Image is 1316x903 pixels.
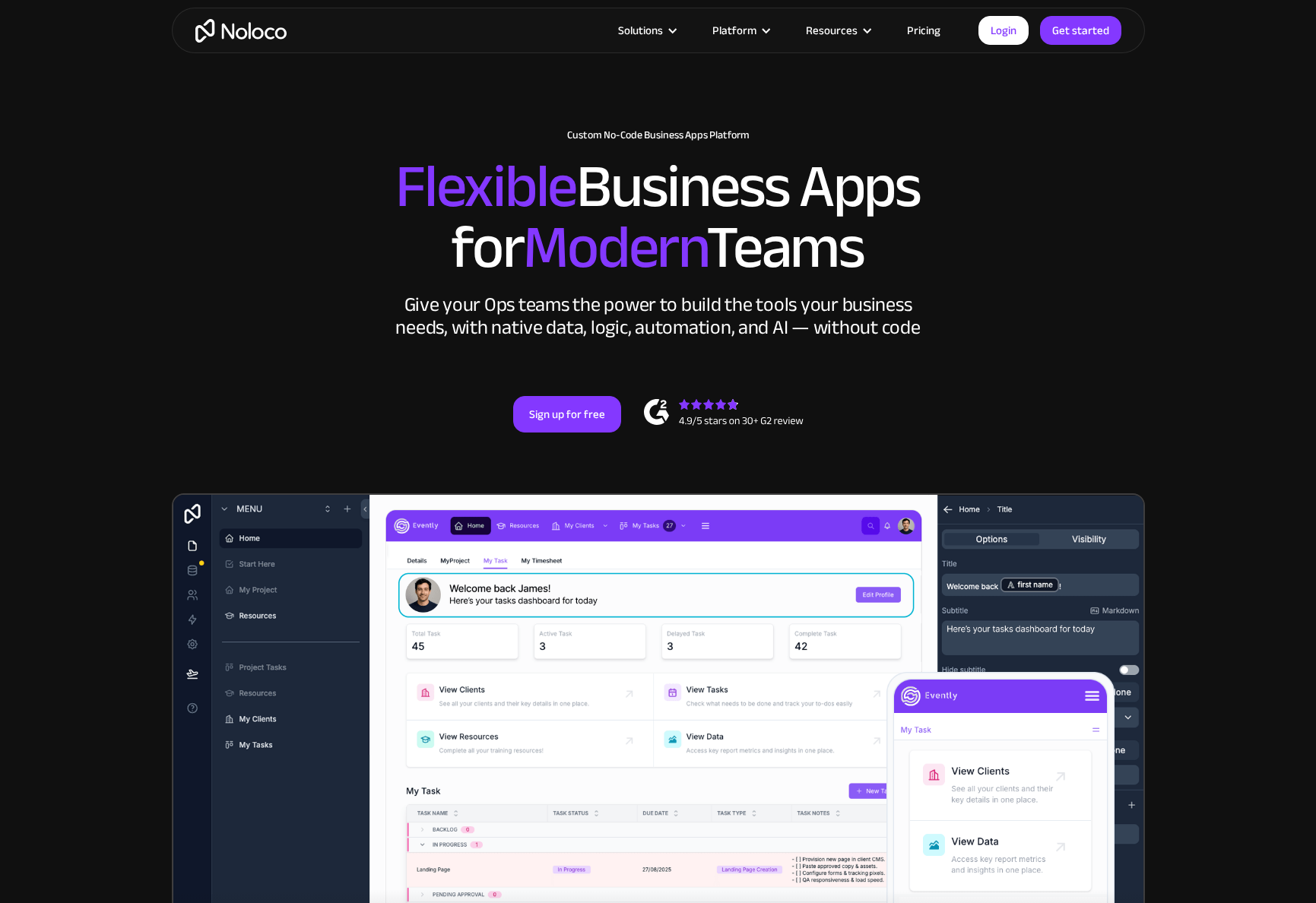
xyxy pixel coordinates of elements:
[1040,16,1121,45] a: Get started
[195,19,287,43] a: home
[599,21,693,40] div: Solutions
[187,129,1130,141] h1: Custom No-Code Business Apps Platform
[787,21,888,40] div: Resources
[187,157,1130,278] h2: Business Apps for Teams
[693,21,787,40] div: Platform
[888,21,959,40] a: Pricing
[978,16,1029,45] a: Login
[618,21,663,40] div: Solutions
[392,293,924,339] div: Give your Ops teams the power to build the tools your business needs, with native data, logic, au...
[513,396,621,432] a: Sign up for free
[523,191,706,304] span: Modern
[395,130,576,243] span: Flexible
[806,21,858,40] div: Resources
[712,21,756,40] div: Platform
